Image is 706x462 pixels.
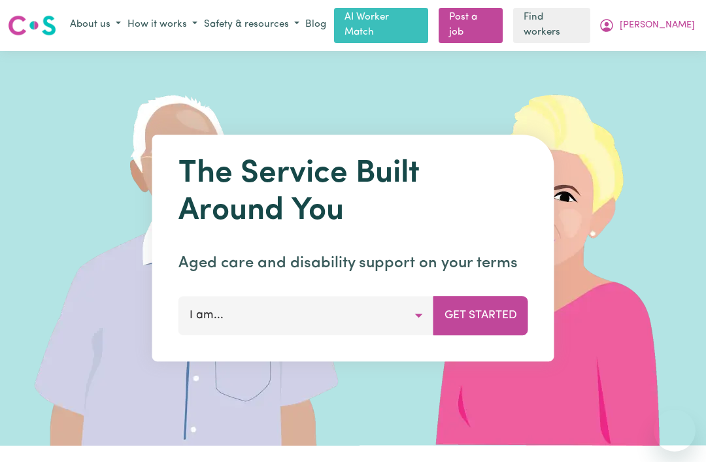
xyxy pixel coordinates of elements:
[620,18,695,33] span: [PERSON_NAME]
[334,8,428,43] a: AI Worker Match
[513,8,590,43] a: Find workers
[178,296,434,335] button: I am...
[178,252,528,275] p: Aged care and disability support on your terms
[67,14,124,36] button: About us
[654,410,696,452] iframe: Button to launch messaging window
[596,14,698,37] button: My Account
[178,156,528,231] h1: The Service Built Around You
[439,8,503,43] a: Post a job
[303,15,329,35] a: Blog
[8,10,56,41] a: Careseekers logo
[124,14,201,36] button: How it works
[201,14,303,36] button: Safety & resources
[8,14,56,37] img: Careseekers logo
[433,296,528,335] button: Get Started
